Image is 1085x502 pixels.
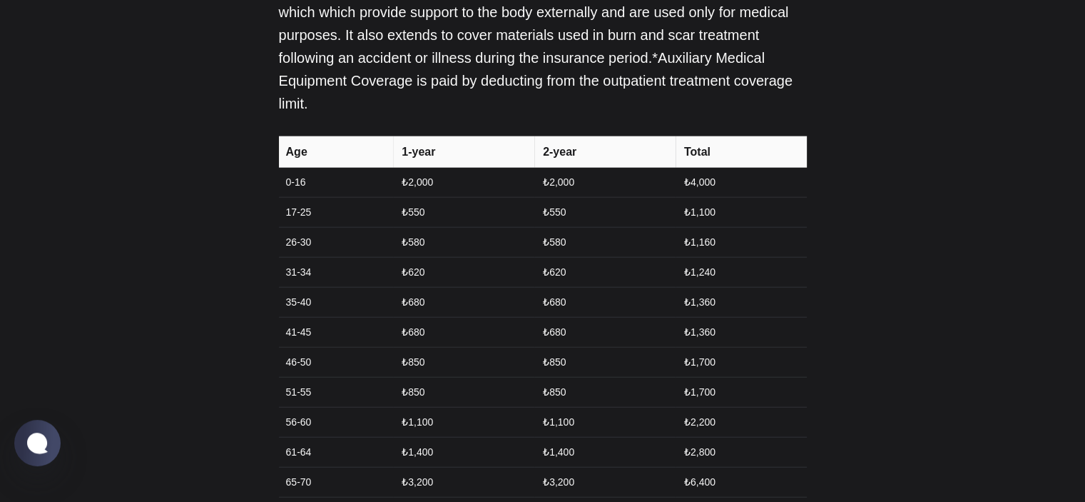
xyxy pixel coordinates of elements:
td: ₺550 [534,198,676,228]
td: ₺1,360 [676,288,807,318]
td: 41-45 [279,318,394,348]
td: ₺3,200 [393,468,534,498]
td: 65-70 [279,468,394,498]
td: ₺580 [534,228,676,258]
td: ₺2,000 [534,168,676,198]
td: ₺1,400 [534,438,676,468]
th: Age [279,136,394,168]
td: ₺680 [534,318,676,348]
td: ₺850 [534,378,676,408]
td: ₺1,160 [676,228,807,258]
td: 31-34 [279,258,394,288]
td: ₺1,700 [676,348,807,378]
td: ₺850 [534,348,676,378]
th: 2-year [534,136,676,168]
td: ₺2,000 [393,168,534,198]
td: ₺1,100 [534,408,676,438]
td: ₺1,240 [676,258,807,288]
td: ₺680 [393,318,534,348]
td: ₺620 [393,258,534,288]
td: 17-25 [279,198,394,228]
td: ₺550 [393,198,534,228]
td: ₺6,400 [676,468,807,498]
td: 46-50 [279,348,394,378]
td: ₺620 [534,258,676,288]
td: 0-16 [279,168,394,198]
td: 51-55 [279,378,394,408]
td: 26-30 [279,228,394,258]
td: ₺4,000 [676,168,807,198]
td: ₺680 [534,288,676,318]
td: ₺1,100 [676,198,807,228]
td: ₺2,800 [676,438,807,468]
th: Total [676,136,807,168]
td: 61-64 [279,438,394,468]
td: 35-40 [279,288,394,318]
td: ₺580 [393,228,534,258]
td: ₺850 [393,348,534,378]
td: 56-60 [279,408,394,438]
td: ₺1,100 [393,408,534,438]
td: ₺3,200 [534,468,676,498]
th: 1-year [393,136,534,168]
td: ₺2,200 [676,408,807,438]
td: ₺1,400 [393,438,534,468]
td: ₺1,700 [676,378,807,408]
td: ₺850 [393,378,534,408]
td: ₺680 [393,288,534,318]
td: ₺1,360 [676,318,807,348]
